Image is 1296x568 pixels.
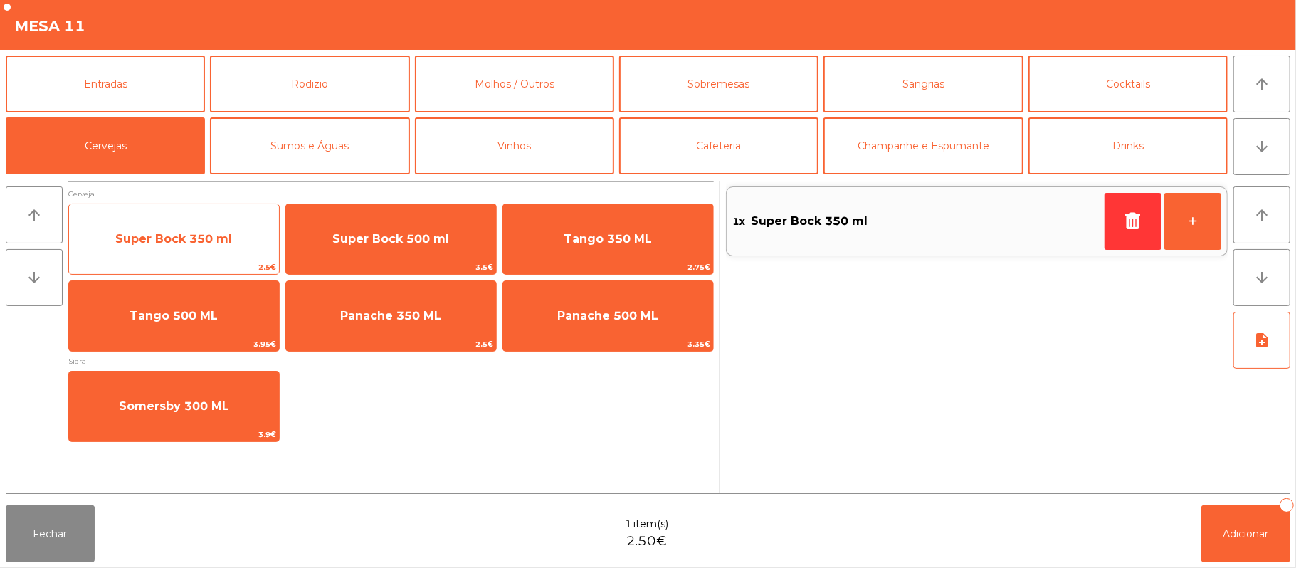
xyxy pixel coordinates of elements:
[130,309,218,322] span: Tango 500 ML
[751,211,868,232] span: Super Bock 350 ml
[332,232,449,246] span: Super Bock 500 ml
[823,117,1023,174] button: Champanhe e Espumante
[210,117,409,174] button: Sumos e Águas
[68,354,714,368] span: Sidra
[503,337,713,351] span: 3.35€
[415,56,614,112] button: Molhos / Outros
[503,261,713,274] span: 2.75€
[564,232,652,246] span: Tango 350 ML
[6,505,95,562] button: Fechar
[6,249,63,306] button: arrow_downward
[1223,527,1269,540] span: Adicionar
[26,206,43,223] i: arrow_upward
[625,517,632,532] span: 1
[1164,193,1221,250] button: +
[823,56,1023,112] button: Sangrias
[1233,186,1290,243] button: arrow_upward
[68,187,714,201] span: Cerveja
[69,337,279,351] span: 3.95€
[6,56,205,112] button: Entradas
[69,261,279,274] span: 2.5€
[1233,118,1290,175] button: arrow_downward
[1253,206,1270,223] i: arrow_upward
[6,117,205,174] button: Cervejas
[340,309,441,322] span: Panache 350 ML
[619,56,818,112] button: Sobremesas
[26,269,43,286] i: arrow_downward
[1253,332,1270,349] i: note_add
[6,186,63,243] button: arrow_upward
[1253,138,1270,155] i: arrow_downward
[286,261,496,274] span: 3.5€
[1233,249,1290,306] button: arrow_downward
[1028,117,1228,174] button: Drinks
[1028,56,1228,112] button: Cocktails
[1201,505,1290,562] button: Adicionar1
[619,117,818,174] button: Cafeteria
[626,532,667,551] span: 2.50€
[115,232,232,246] span: Super Bock 350 ml
[1233,312,1290,369] button: note_add
[119,399,229,413] span: Somersby 300 ML
[1253,269,1270,286] i: arrow_downward
[557,309,658,322] span: Panache 500 ML
[415,117,614,174] button: Vinhos
[286,337,496,351] span: 2.5€
[633,517,668,532] span: item(s)
[732,211,745,232] span: 1x
[1233,56,1290,112] button: arrow_upward
[69,428,279,441] span: 3.9€
[1253,75,1270,93] i: arrow_upward
[1280,498,1294,512] div: 1
[14,16,85,37] h4: Mesa 11
[210,56,409,112] button: Rodizio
